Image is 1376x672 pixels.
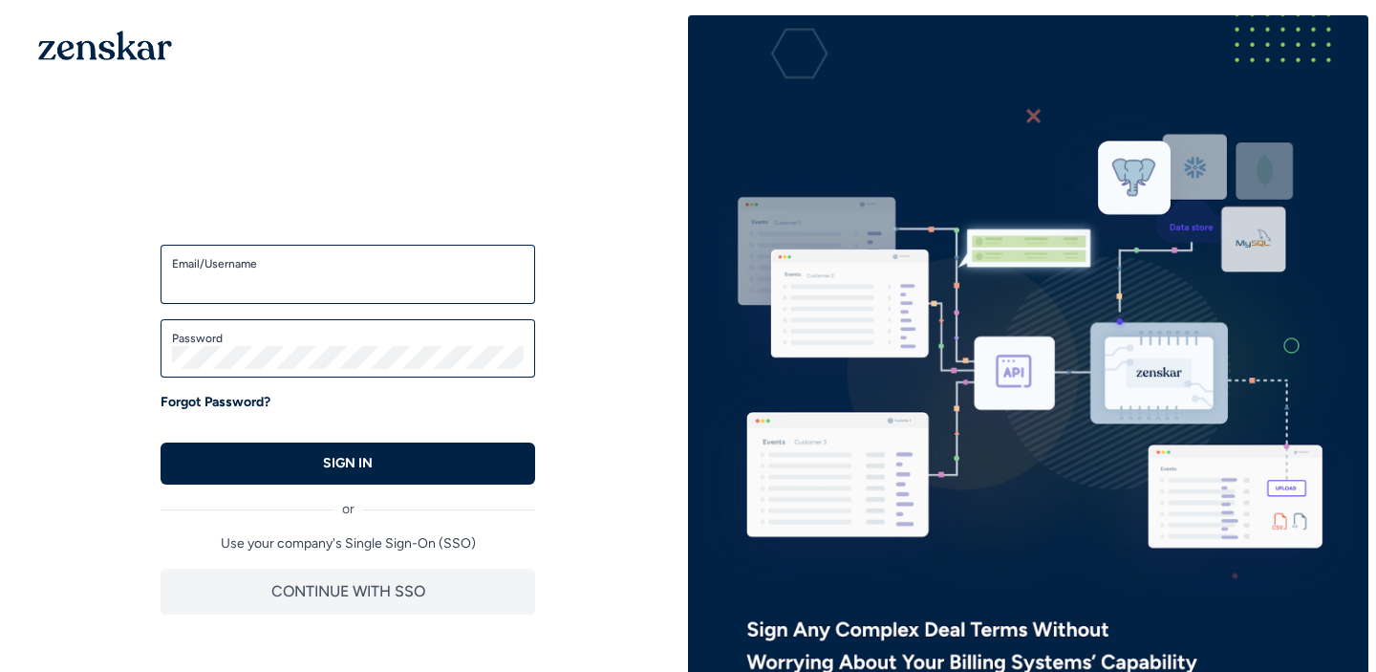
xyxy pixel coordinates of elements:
label: Password [172,331,524,346]
p: SIGN IN [323,454,373,473]
button: CONTINUE WITH SSO [161,569,535,615]
div: or [161,485,535,519]
a: Forgot Password? [161,393,270,412]
p: Use your company's Single Sign-On (SSO) [161,534,535,553]
label: Email/Username [172,256,524,271]
button: SIGN IN [161,443,535,485]
img: 1OGAJ2xQqyY4LXKgY66KYq0eOWRCkrZdAb3gUhuVAqdWPZE9SRJmCz+oDMSn4zDLXe31Ii730ItAGKgCKgCCgCikA4Av8PJUP... [38,31,172,60]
